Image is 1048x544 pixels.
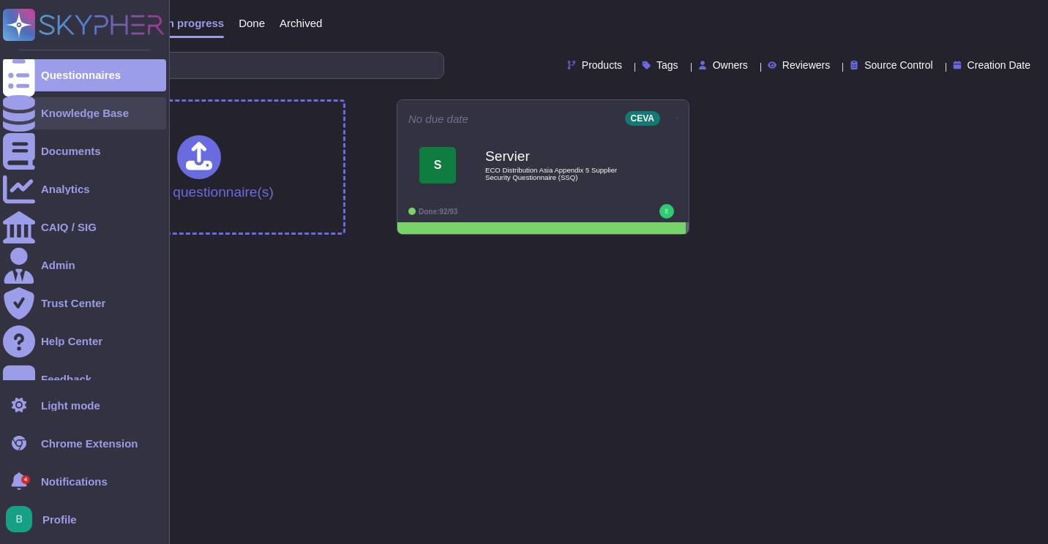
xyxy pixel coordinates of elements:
span: Owners [713,60,748,70]
a: Chrome Extension [3,427,166,459]
div: CAIQ / SIG [41,222,97,233]
span: Tags [656,60,678,70]
a: Analytics [3,173,166,205]
span: Notifications [41,476,108,487]
button: user [3,503,42,535]
div: S [419,147,456,184]
div: Admin [41,260,75,271]
div: Trust Center [41,298,105,309]
div: Upload questionnaire(s) [124,135,274,199]
span: Creation Date [967,60,1030,70]
div: Help Center [41,336,102,347]
span: Done [239,18,265,29]
div: Questionnaires [41,69,121,80]
div: CEVA [625,111,660,126]
a: Help Center [3,325,166,358]
div: Chrome Extension [41,438,138,449]
a: Knowledge Base [3,97,166,129]
a: Feedback [3,363,166,396]
span: ECO Distribution Asia Appendix 5 Supplier Security Questionnaire (SSQ) [485,167,632,181]
div: 4 [21,475,30,484]
a: Questionnaires [3,59,166,91]
span: Products [582,60,622,70]
span: Reviewers [782,60,830,70]
a: Documents [3,135,166,167]
span: In progress [164,18,224,29]
div: Documents [41,146,101,156]
div: Light mode [41,400,100,411]
a: Admin [3,249,166,282]
b: Servier [485,149,632,163]
img: user [659,204,674,219]
div: Knowledge Base [41,107,129,118]
img: user [6,506,32,532]
a: CAIQ / SIG [3,211,166,243]
span: Archived [280,18,322,29]
div: Feedback [41,374,91,385]
span: Done: 92/93 [419,208,457,216]
div: Analytics [41,184,90,194]
a: Trust Center [3,287,166,320]
span: Profile [42,514,77,525]
span: Source Control [864,60,932,70]
span: No due date [408,113,468,124]
input: Search by keywords [58,53,443,78]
